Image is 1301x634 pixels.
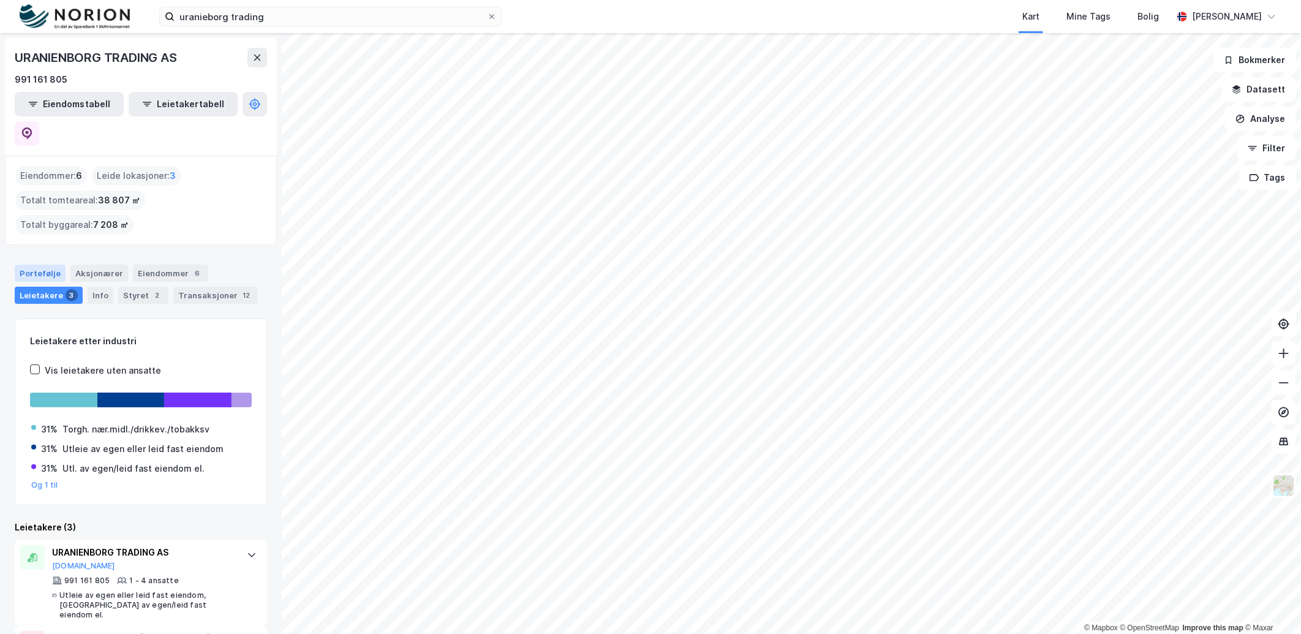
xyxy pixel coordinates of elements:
[1192,9,1262,24] div: [PERSON_NAME]
[151,289,164,301] div: 2
[240,289,252,301] div: 12
[1239,165,1296,190] button: Tags
[1084,624,1118,632] a: Mapbox
[93,217,129,232] span: 7 208 ㎡
[30,334,252,349] div: Leietakere etter industri
[1240,575,1301,634] div: Kontrollprogram for chat
[88,287,113,304] div: Info
[1240,575,1301,634] iframe: Chat Widget
[41,461,58,476] div: 31%
[62,442,224,456] div: Utleie av egen eller leid fast eiendom
[129,92,238,116] button: Leietakertabell
[1221,77,1296,102] button: Datasett
[118,287,168,304] div: Styret
[15,191,145,210] div: Totalt tomteareal :
[31,480,58,490] button: Og 1 til
[1213,48,1296,72] button: Bokmerker
[1272,474,1295,497] img: Z
[15,520,267,535] div: Leietakere (3)
[64,576,110,586] div: 991 161 805
[20,4,130,29] img: norion-logo.80e7a08dc31c2e691866.png
[175,7,487,26] input: Søk på adresse, matrikkel, gårdeiere, leietakere eller personer
[1066,9,1111,24] div: Mine Tags
[76,168,82,183] span: 6
[98,193,140,208] span: 38 807 ㎡
[1225,107,1296,131] button: Analyse
[133,265,208,282] div: Eiendommer
[1022,9,1039,24] div: Kart
[41,442,58,456] div: 31%
[15,72,67,87] div: 991 161 805
[52,545,235,560] div: URANIENBORG TRADING AS
[1137,9,1159,24] div: Bolig
[62,461,205,476] div: Utl. av egen/leid fast eiendom el.
[66,289,78,301] div: 3
[170,168,176,183] span: 3
[1120,624,1180,632] a: OpenStreetMap
[62,422,209,437] div: Torgh. nær.midl./drikkev./tobakksv
[52,561,115,571] button: [DOMAIN_NAME]
[59,591,235,620] div: Utleie av egen eller leid fast eiendom, [GEOGRAPHIC_DATA] av egen/leid fast eiendom el.
[41,422,58,437] div: 31%
[15,265,66,282] div: Portefølje
[129,576,179,586] div: 1 - 4 ansatte
[15,215,134,235] div: Totalt byggareal :
[92,166,181,186] div: Leide lokasjoner :
[15,92,124,116] button: Eiendomstabell
[45,363,161,378] div: Vis leietakere uten ansatte
[173,287,257,304] div: Transaksjoner
[15,48,179,67] div: URANIENBORG TRADING AS
[15,287,83,304] div: Leietakere
[191,267,203,279] div: 6
[1183,624,1243,632] a: Improve this map
[1237,136,1296,160] button: Filter
[70,265,128,282] div: Aksjonærer
[15,166,87,186] div: Eiendommer :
